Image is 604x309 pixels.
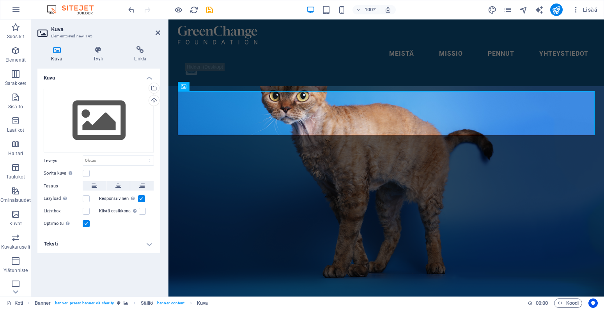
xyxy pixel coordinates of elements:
[197,298,208,308] span: Napsauta valitaksesi. Kaksoisnapsauta muokataksesi
[190,5,198,14] i: Lataa sivu uudelleen
[45,5,103,14] img: Editor Logo
[488,5,497,14] i: Ulkoasu (Ctrl+Alt+Y)
[7,127,25,133] p: Laatikot
[558,298,579,308] span: Koodi
[8,150,23,157] p: Haitari
[352,5,380,14] button: 100%
[535,5,544,14] button: text_generator
[541,300,542,306] span: :
[37,235,160,253] h4: Teksti
[51,26,160,33] h2: Kuva
[503,5,513,14] button: pages
[384,6,391,13] i: Koon muuttuessa säädä zoomaustaso automaattisesti sopimaan valittuun laitteeseen.
[117,301,120,305] i: Tämä elementti on mukautettava esiasetus
[0,197,30,203] p: Ominaisuudet
[99,194,138,203] label: Responsiivinen
[572,6,597,14] span: Lisää
[1,244,30,250] p: Kuvakaruselli
[44,89,154,153] div: Valitse tiedostot tiedostonhallinnasta, kuvapankista tai lataa tiedosto(ja)
[588,298,598,308] button: Usercentrics
[519,5,528,14] button: navigator
[37,46,80,62] h4: Kuva
[44,159,83,163] label: Leveys
[5,57,26,63] p: Elementit
[44,219,83,228] label: Optimoitu
[528,298,548,308] h6: Istunnon aika
[37,69,160,83] h4: Kuva
[488,5,497,14] button: design
[550,4,563,16] button: publish
[99,207,139,216] label: Käytä otsikkona
[189,5,198,14] button: reload
[35,298,208,308] nav: breadcrumb
[6,174,25,180] p: Taulukot
[4,267,28,274] p: Ylätunniste
[6,298,23,308] a: Napsauta peruuttaaksesi valinnan. Kaksoisnapsauta avataksesi Sivut
[5,80,26,87] p: Sarakkeet
[503,5,512,14] i: Sivut (Ctrl+Alt+S)
[156,298,184,308] span: . banner-content
[44,207,83,216] label: Lightbox
[124,301,128,305] i: Tämä elementti sisältää taustan
[8,104,23,110] p: Sisältö
[535,5,544,14] i: Tekstigeneraattori
[569,4,600,16] button: Lisää
[554,298,582,308] button: Koodi
[364,5,377,14] h6: 100%
[205,5,214,14] i: Tallenna (Ctrl+S)
[519,5,528,14] i: Navigaattori
[120,46,160,62] h4: Linkki
[127,5,136,14] button: undo
[127,5,136,14] i: Kumoa: Lisää elementti (Ctrl+Z)
[51,33,145,40] h3: Elementti #ed-new-145
[44,169,83,178] label: Sovita kuva
[205,5,214,14] button: save
[9,221,22,227] p: Kuvat
[44,182,83,191] label: Tasaus
[174,5,183,14] button: Napsauta tästä poistuaksesi esikatselutilasta ja jatkaaksesi muokkaamista
[141,298,153,308] span: Napsauta valitaksesi. Kaksoisnapsauta muokataksesi
[44,194,83,203] label: Lazyload
[35,298,51,308] span: Napsauta valitaksesi. Kaksoisnapsauta muokataksesi
[552,5,561,14] i: Julkaise
[80,46,120,62] h4: Tyyli
[7,34,24,40] p: Suosikit
[536,298,548,308] span: 00 00
[54,298,114,308] span: . banner .preset-banner-v3-charity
